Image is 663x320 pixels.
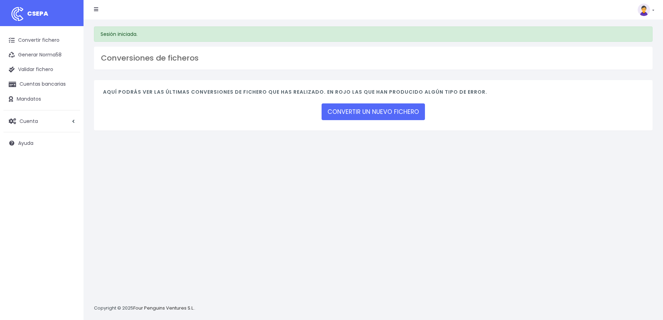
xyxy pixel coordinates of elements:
img: logo [9,5,26,23]
a: Ayuda [3,136,80,150]
a: Cuenta [3,114,80,128]
h4: Aquí podrás ver las últimas conversiones de fichero que has realizado. En rojo las que han produc... [103,89,644,99]
a: Validar fichero [3,62,80,77]
a: Mandatos [3,92,80,107]
div: Sesión iniciada. [94,26,653,42]
p: Copyright © 2025 . [94,305,195,312]
span: Ayuda [18,140,33,147]
h3: Conversiones de ficheros [101,54,646,63]
a: CONVERTIR UN NUEVO FICHERO [322,103,425,120]
a: Convertir fichero [3,33,80,48]
img: profile [638,3,650,16]
a: Generar Norma58 [3,48,80,62]
span: Cuenta [19,117,38,124]
span: CSEPA [27,9,48,18]
a: Four Penguins Ventures S.L. [133,305,194,311]
a: Cuentas bancarias [3,77,80,92]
